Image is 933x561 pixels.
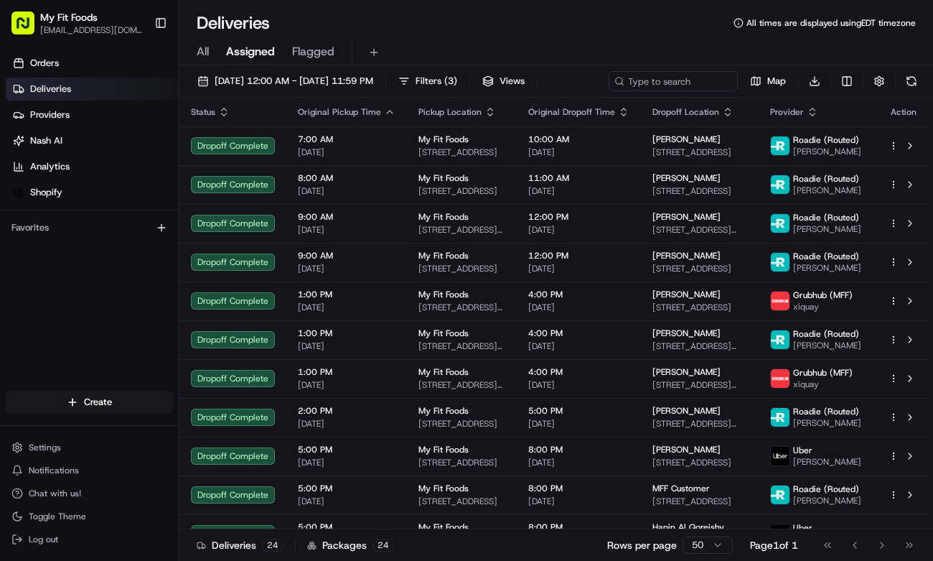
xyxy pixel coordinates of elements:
div: Packages [307,538,394,552]
span: [DATE] [528,224,629,236]
span: [DATE] [298,496,395,507]
span: Nash AI [30,134,62,147]
span: 4:00 PM [528,328,629,339]
span: 7:00 AM [298,134,395,145]
button: My Fit Foods [40,10,98,24]
span: Deliveries [30,83,71,96]
span: [DATE] [298,302,395,313]
span: Orders [30,57,59,70]
div: Favorites [6,216,173,239]
span: My Fit Foods [418,366,469,378]
img: uber-new-logo.jpeg [771,524,789,543]
span: All times are displayed using EDT timezone [746,17,916,29]
a: Orders [6,52,179,75]
span: [DATE] [528,496,629,507]
span: [STREET_ADDRESS][PERSON_NAME] [418,340,505,352]
span: Create [84,396,112,409]
span: 1:00 PM [298,328,395,339]
button: [EMAIL_ADDRESS][DOMAIN_NAME] [40,24,143,36]
span: My Fit Foods [418,172,469,184]
button: Views [476,71,531,91]
span: [PERSON_NAME] [652,211,721,223]
span: Toggle Theme [29,511,86,522]
span: [STREET_ADDRESS] [652,185,747,197]
button: Map [744,71,792,91]
div: Deliveries [197,538,283,552]
span: Settings [29,442,61,453]
span: 8:00 PM [528,483,629,494]
span: My Fit Foods [418,250,469,261]
span: All [197,43,209,60]
span: Roadie (Routed) [793,134,859,146]
button: Create [6,391,173,414]
span: 2:00 PM [298,405,395,417]
span: 1:00 PM [298,289,395,300]
span: [STREET_ADDRESS][PERSON_NAME] [418,302,505,313]
span: [PERSON_NAME] [793,456,861,468]
span: 5:00 PM [298,444,395,455]
span: ( 3 ) [444,75,457,88]
span: [STREET_ADDRESS] [652,457,747,468]
a: Shopify [6,181,179,204]
span: [STREET_ADDRESS] [418,185,505,197]
span: 5:00 PM [298,483,395,494]
span: [PERSON_NAME] [793,185,861,196]
span: [DATE] [298,418,395,430]
button: Settings [6,437,173,458]
a: Deliveries [6,78,179,101]
span: My Fit Foods [418,405,469,417]
img: 5e692f75ce7d37001a5d71f1 [771,292,789,310]
span: [STREET_ADDRESS] [418,457,505,468]
span: Grubhub (MFF) [793,367,853,379]
img: 5e692f75ce7d37001a5d71f1 [771,369,789,388]
img: roadie-logo-v2.jpg [771,408,789,427]
span: My Fit Foods [418,134,469,145]
span: 9:00 AM [298,250,395,261]
p: Rows per page [607,538,677,552]
span: [DATE] [528,185,629,197]
span: My Fit Foods [418,211,469,223]
span: Providers [30,108,70,121]
span: 12:00 PM [528,211,629,223]
span: Roadie (Routed) [793,251,859,262]
span: Uber [793,445,812,456]
span: Original Dropoff Time [528,106,615,118]
img: roadie-logo-v2.jpg [771,136,789,155]
span: [STREET_ADDRESS] [652,147,747,158]
img: roadie-logo-v2.jpg [771,486,789,504]
img: roadie-logo-v2.jpg [771,175,789,194]
span: xiquay [793,379,853,390]
span: [STREET_ADDRESS][PERSON_NAME] [652,418,747,430]
img: roadie-logo-v2.jpg [771,253,789,272]
span: xiquay [793,301,853,312]
span: [DATE] 12:00 AM - [DATE] 11:59 PM [215,75,373,88]
span: Shopify [30,186,62,199]
span: [DATE] [298,224,395,236]
span: My Fit Foods [418,521,469,533]
span: [PERSON_NAME] [652,444,721,455]
span: Uber [793,522,812,534]
span: [PERSON_NAME] [793,146,861,157]
span: [STREET_ADDRESS] [652,263,747,274]
span: 8:00 PM [528,521,629,533]
span: [STREET_ADDRESS] [418,496,505,507]
span: Chat with us! [29,488,81,499]
button: My Fit Foods[EMAIL_ADDRESS][DOMAIN_NAME] [6,6,149,40]
span: 8:00 AM [298,172,395,184]
span: [PERSON_NAME] [652,250,721,261]
span: Filters [416,75,457,88]
span: [PERSON_NAME] [652,366,721,378]
span: [DATE] [528,340,629,352]
img: roadie-logo-v2.jpg [771,330,789,349]
span: 10:00 AM [528,134,629,145]
span: Analytics [30,160,70,173]
span: [DATE] [298,147,395,158]
span: Dropoff Location [652,106,719,118]
span: Views [500,75,525,88]
button: Filters(3) [392,71,464,91]
span: [PERSON_NAME] [652,405,721,417]
span: Notifications [29,465,79,476]
span: Roadie (Routed) [793,406,859,417]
